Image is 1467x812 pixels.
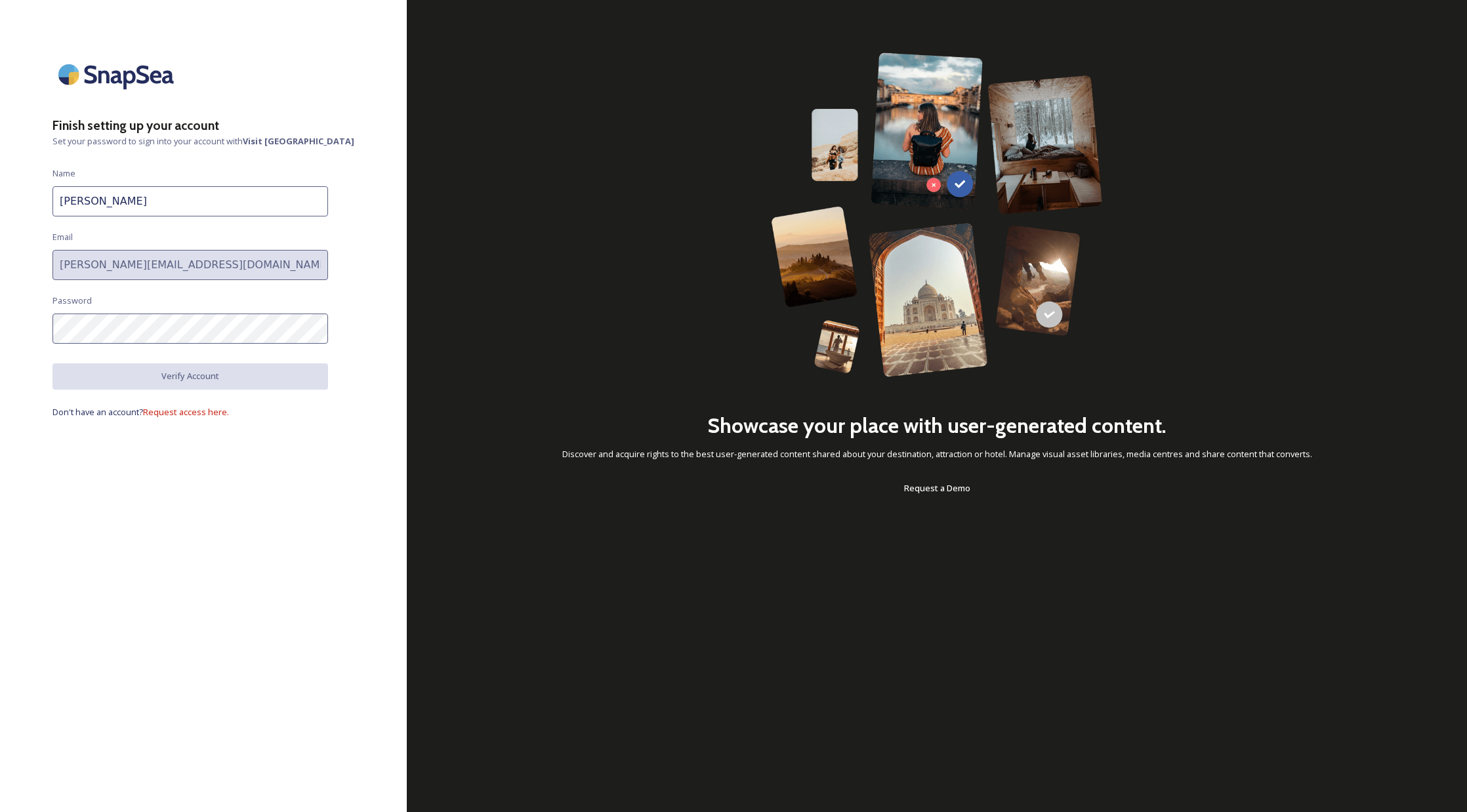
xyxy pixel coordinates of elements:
[52,167,75,180] span: Name
[904,482,970,494] span: Request a Demo
[52,363,328,389] button: Verify Account
[52,404,328,420] a: Don't have an account?Request access here.
[52,406,143,418] span: Don't have an account?
[52,186,328,216] input: John Doe
[243,135,354,147] strong: Visit [GEOGRAPHIC_DATA]
[904,480,970,496] a: Request a Demo
[707,410,1167,441] h2: Showcase your place with user-generated content.
[52,294,92,307] span: Password
[771,52,1102,377] img: 63b42ca75bacad526042e722_Group%20154-p-800.png
[52,135,354,148] span: Set your password to sign into your account with
[52,52,184,96] img: SnapSea Logo
[52,231,73,243] span: Email
[52,116,354,135] h3: Finish setting up your account
[143,406,229,418] span: Request access here.
[562,448,1312,460] span: Discover and acquire rights to the best user-generated content shared about your destination, att...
